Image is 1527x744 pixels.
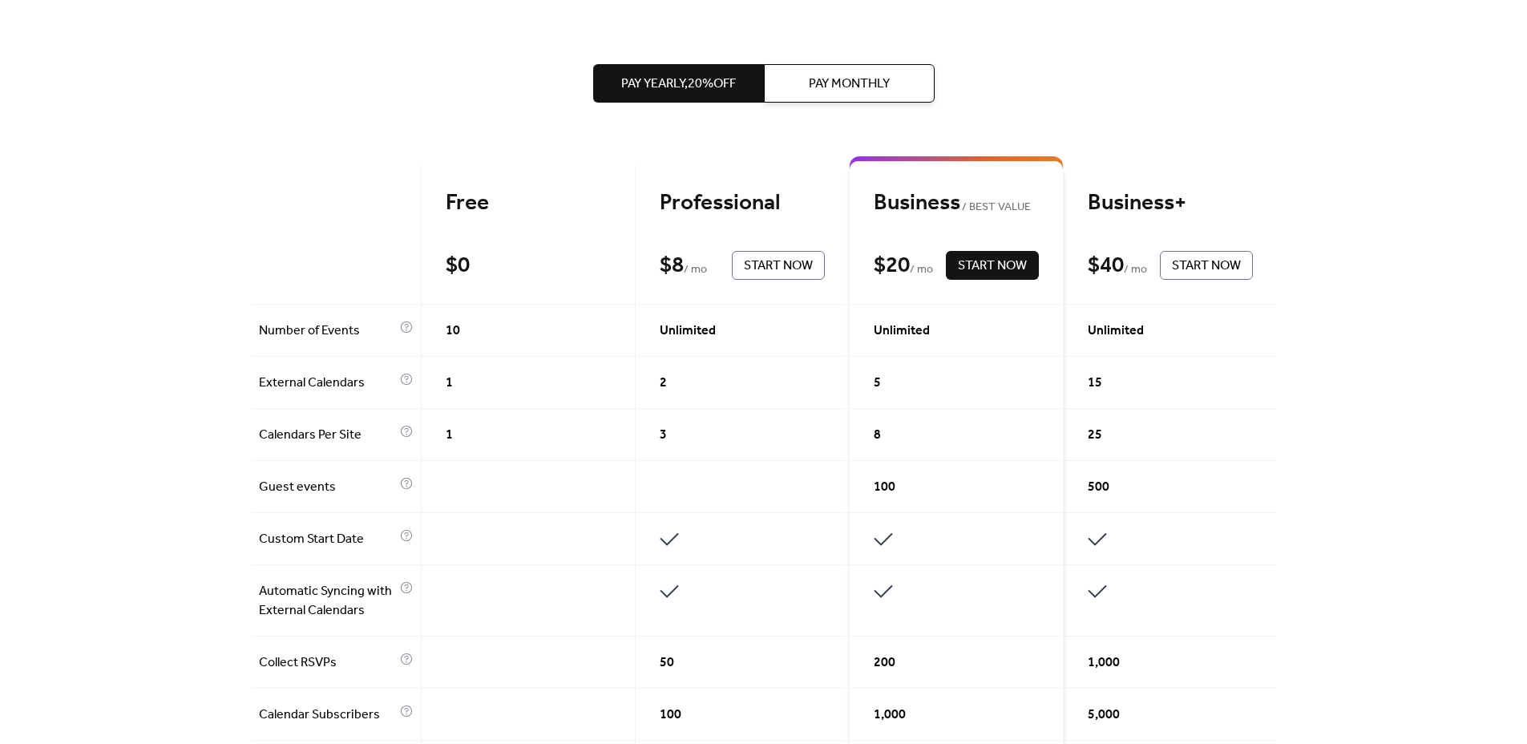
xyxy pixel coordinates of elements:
[809,75,890,94] span: Pay Monthly
[764,64,935,103] button: Pay Monthly
[874,706,906,725] span: 1,000
[1088,189,1253,217] div: Business+
[259,582,396,621] span: Automatic Syncing with External Calendars
[446,426,453,445] span: 1
[446,374,453,393] span: 1
[1124,261,1147,280] span: / mo
[1172,257,1241,276] span: Start Now
[1088,426,1102,445] span: 25
[259,530,396,549] span: Custom Start Date
[684,261,707,280] span: / mo
[874,478,895,497] span: 100
[446,321,460,341] span: 10
[446,189,611,217] div: Free
[946,251,1039,280] button: Start Now
[259,321,396,341] span: Number of Events
[446,252,470,280] div: $ 0
[732,251,825,280] button: Start Now
[259,426,396,445] span: Calendars Per Site
[1088,374,1102,393] span: 15
[1088,653,1120,673] span: 1,000
[660,653,674,673] span: 50
[259,653,396,673] span: Collect RSVPs
[960,198,1032,217] span: BEST VALUE
[660,706,681,725] span: 100
[1088,252,1124,280] div: $ 40
[1088,706,1120,725] span: 5,000
[593,64,764,103] button: Pay Yearly,20%off
[874,252,910,280] div: $ 20
[744,257,813,276] span: Start Now
[660,321,716,341] span: Unlimited
[259,374,396,393] span: External Calendars
[874,189,1039,217] div: Business
[958,257,1027,276] span: Start Now
[874,653,895,673] span: 200
[660,189,825,217] div: Professional
[621,75,736,94] span: Pay Yearly, 20% off
[259,706,396,725] span: Calendar Subscribers
[874,321,930,341] span: Unlimited
[660,252,684,280] div: $ 8
[1088,321,1144,341] span: Unlimited
[660,426,667,445] span: 3
[259,478,396,497] span: Guest events
[1160,251,1253,280] button: Start Now
[874,374,881,393] span: 5
[660,374,667,393] span: 2
[910,261,933,280] span: / mo
[1088,478,1109,497] span: 500
[874,426,881,445] span: 8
